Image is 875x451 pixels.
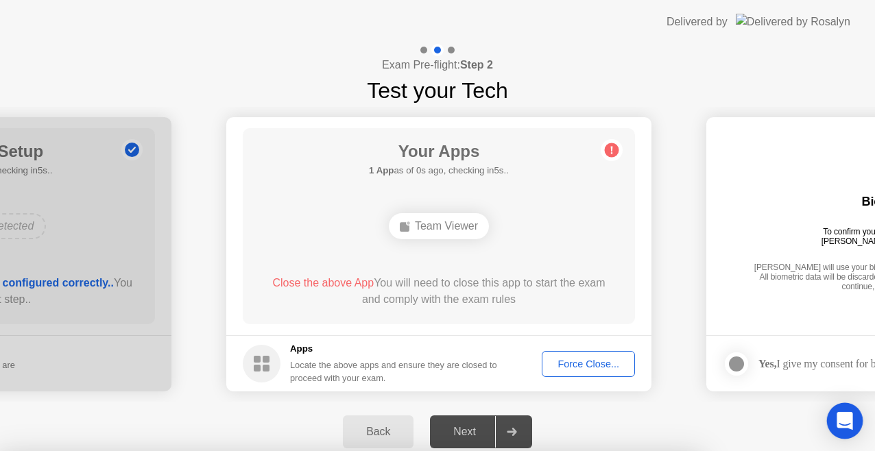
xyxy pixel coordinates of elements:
div: You will need to close this app to start the exam and comply with the exam rules [263,275,616,308]
div: Delivered by [667,14,728,30]
h5: as of 0s ago, checking in5s.. [369,164,509,178]
h1: Your Apps [369,139,509,164]
div: Locate the above apps and ensure they are closed to proceed with your exam. [290,358,498,385]
strong: Yes, [758,358,776,369]
div: Team Viewer [389,213,489,239]
span: Close the above App [272,277,374,289]
div: Force Close... [547,358,630,369]
h5: Apps [290,342,498,356]
h4: Exam Pre-flight: [382,57,493,73]
div: Open Intercom Messenger [827,403,863,439]
b: 1 App [369,165,394,175]
img: Delivered by Rosalyn [736,14,850,29]
b: Step 2 [460,59,493,71]
div: Back [347,426,409,438]
div: Next [434,426,495,438]
h1: Test your Tech [367,74,508,107]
